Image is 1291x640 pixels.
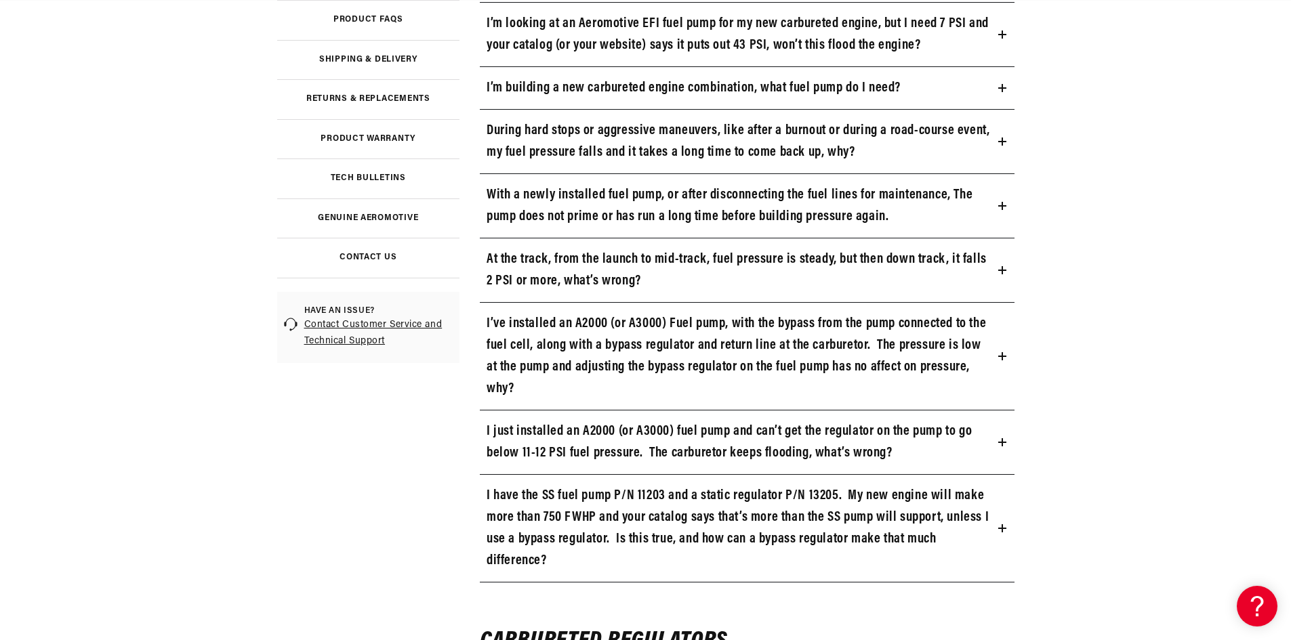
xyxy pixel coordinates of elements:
a: Shipping & Delivery [277,40,460,80]
span: Have an issue? [304,305,453,317]
h3: I’m looking at an Aeromotive EFI fuel pump for my new carbureted engine, but I need 7 PSI and you... [487,13,993,56]
summary: I have the SS fuel pump P/N 11203 and a static regulator P/N 13205. My new engine will make more ... [480,475,1015,582]
h3: Tech Bulletins [331,175,406,182]
h3: Genuine Aeromotive [318,215,418,222]
h3: During hard stops or aggressive maneuvers, like after a burnout or during a road-course event, my... [487,120,993,163]
h3: Contact Us [340,254,396,261]
h3: At the track, from the launch to mid-track, fuel pressure is steady, but then down track, it fall... [487,249,993,292]
h3: Returns & Replacements [306,95,430,103]
summary: I’m building a new carbureted engine combination, what fuel pump do I need? [480,67,1015,109]
a: Contact Us [277,238,460,278]
a: Returns & Replacements [277,79,460,119]
h3: Shipping & Delivery [319,56,417,64]
h3: I just installed an A2000 (or A3000) fuel pump and can’t get the regulator on the pump to go belo... [487,421,993,464]
h3: I’ve installed an A2000 (or A3000) Fuel pump, with the bypass from the pump connected to the fuel... [487,313,993,400]
h3: With a newly installed fuel pump, or after disconnecting the fuel lines for maintenance, The pump... [487,184,993,228]
summary: I’ve installed an A2000 (or A3000) Fuel pump, with the bypass from the pump connected to the fuel... [480,303,1015,410]
summary: I just installed an A2000 (or A3000) fuel pump and can’t get the regulator on the pump to go belo... [480,410,1015,474]
a: Product Warranty [277,119,460,159]
summary: During hard stops or aggressive maneuvers, like after a burnout or during a road-course event, my... [480,110,1015,173]
h3: Product FAQs [333,16,403,24]
h3: I have the SS fuel pump P/N 11203 and a static regulator P/N 13205. My new engine will make more ... [487,485,993,572]
h3: I’m building a new carbureted engine combination, what fuel pump do I need? [487,77,901,99]
h3: Product Warranty [321,135,415,143]
a: Tech Bulletins [277,158,460,198]
a: Genuine Aeromotive [277,198,460,238]
summary: At the track, from the launch to mid-track, fuel pressure is steady, but then down track, it fall... [480,238,1015,302]
a: Contact Customer Service and Technical Support [304,317,453,349]
summary: With a newly installed fuel pump, or after disconnecting the fuel lines for maintenance, The pump... [480,174,1015,238]
summary: I’m looking at an Aeromotive EFI fuel pump for my new carbureted engine, but I need 7 PSI and you... [480,3,1015,66]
